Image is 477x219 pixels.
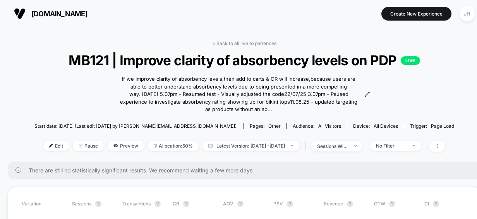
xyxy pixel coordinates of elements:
span: If we improve clarity of absorbency levels,then add to carts & CR will increase,because users are... [118,75,359,113]
div: No Filter [376,143,407,149]
span: All Visitors [318,123,341,129]
img: end [413,145,415,146]
button: ? [389,201,395,207]
button: ? [287,201,293,207]
span: Sessions [72,201,91,207]
button: ? [433,201,439,207]
div: JH [460,6,475,21]
span: Device: [347,123,404,129]
span: Latest Version: [DATE] - [DATE] [202,141,299,151]
div: sessions with impression [317,143,348,149]
span: Pause [73,141,104,151]
div: Pages: [250,123,281,129]
a: < Back to all live experiences [212,40,276,46]
button: ? [183,201,189,207]
img: rebalance [154,144,157,148]
div: Trigger: [410,123,454,129]
span: Start date: [DATE] (Last edit [DATE] by [PERSON_NAME][EMAIL_ADDRESS][DOMAIN_NAME]) [34,123,237,129]
img: Visually logo [14,8,26,19]
span: There are still no statistically significant results. We recommend waiting a few more days [29,167,465,174]
span: all devices [374,123,398,129]
img: end [354,145,357,147]
button: ? [95,201,101,207]
span: CI [424,201,467,207]
button: ? [347,201,353,207]
img: calendar [208,144,213,148]
span: PSV [273,201,283,207]
span: Page Load [431,123,454,129]
span: OTW [374,201,417,207]
span: CR [173,201,179,207]
button: [DOMAIN_NAME] [12,7,90,20]
button: ? [237,201,244,207]
button: Create New Experience [381,7,451,21]
span: Variation [22,201,64,207]
button: ? [154,201,161,207]
div: Audience: [293,123,341,129]
span: other [268,123,281,129]
span: Revenue [324,201,343,207]
span: Preview [108,141,144,151]
span: Edit [43,141,69,151]
img: edit [49,144,53,148]
span: Transactions [122,201,151,207]
img: end [79,144,82,148]
img: end [291,145,293,146]
span: Allocation: 50% [148,141,199,151]
button: JH [457,6,477,22]
span: [DOMAIN_NAME] [31,10,88,18]
span: MB121 | Improve clarity of absorbency levels on PDP [55,52,433,68]
span: | [303,141,311,152]
span: AOV [223,201,233,207]
p: LIVE [401,56,420,65]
